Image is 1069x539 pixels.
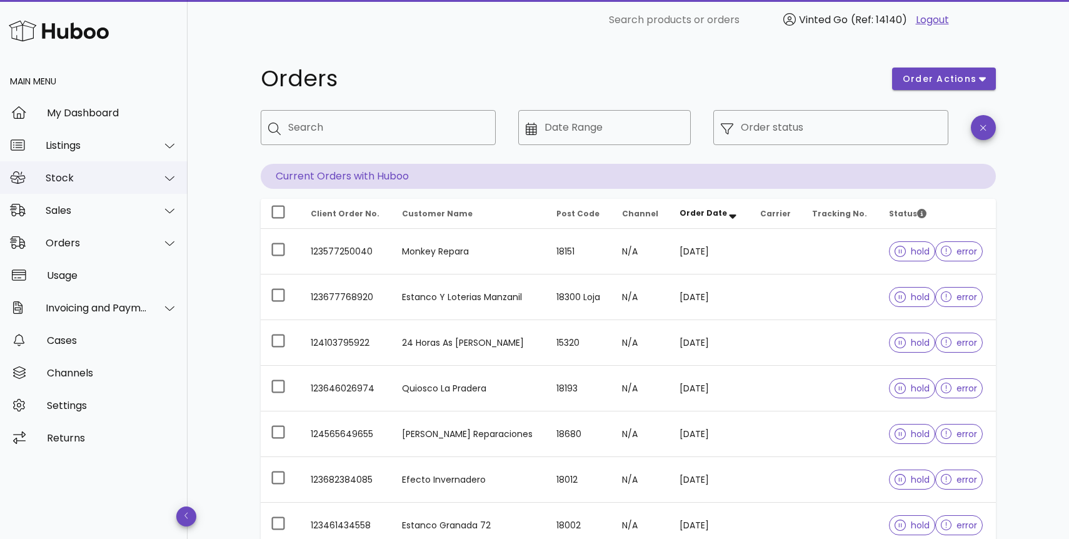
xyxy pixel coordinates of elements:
th: Customer Name [392,199,546,229]
td: 124565649655 [301,411,392,457]
td: 18193 [546,366,612,411]
td: Monkey Repara [392,229,546,275]
span: Customer Name [402,208,473,219]
span: error [941,430,978,438]
td: Estanco Y Loterias Manzanil [392,275,546,320]
div: Channels [47,367,178,379]
td: [DATE] [670,275,750,320]
span: Channel [622,208,658,219]
span: error [941,293,978,301]
span: (Ref: 14140) [851,13,907,27]
span: Status [889,208,926,219]
span: Order Date [680,208,727,218]
span: Carrier [760,208,791,219]
div: Settings [47,400,178,411]
td: [DATE] [670,229,750,275]
th: Client Order No. [301,199,392,229]
td: 24 Horas As [PERSON_NAME] [392,320,546,366]
td: [DATE] [670,457,750,503]
span: error [941,338,978,347]
td: N/A [612,229,670,275]
p: Current Orders with Huboo [261,164,996,189]
span: Client Order No. [311,208,379,219]
th: Channel [612,199,670,229]
th: Status [879,199,996,229]
div: Invoicing and Payments [46,302,148,314]
td: [PERSON_NAME] Reparaciones [392,411,546,457]
span: error [941,475,978,484]
td: 124103795922 [301,320,392,366]
th: Post Code [546,199,612,229]
a: Logout [916,13,949,28]
img: Huboo Logo [9,18,109,44]
td: 123682384085 [301,457,392,503]
td: 18680 [546,411,612,457]
div: Returns [47,432,178,444]
span: Post Code [556,208,600,219]
span: hold [895,430,930,438]
td: 123577250040 [301,229,392,275]
span: error [941,521,978,530]
div: Orders [46,237,148,249]
span: hold [895,338,930,347]
div: Cases [47,335,178,346]
td: 123646026974 [301,366,392,411]
td: 123677768920 [301,275,392,320]
td: N/A [612,411,670,457]
td: 18300 Loja [546,275,612,320]
span: error [941,247,978,256]
th: Order Date: Sorted descending. Activate to remove sorting. [670,199,750,229]
td: [DATE] [670,366,750,411]
div: My Dashboard [47,107,178,119]
div: Listings [46,139,148,151]
th: Carrier [750,199,802,229]
td: [DATE] [670,320,750,366]
div: Stock [46,172,148,184]
button: order actions [892,68,996,90]
span: hold [895,247,930,256]
td: N/A [612,275,670,320]
span: Tracking No. [812,208,867,219]
div: Sales [46,204,148,216]
td: Quiosco La Pradera [392,366,546,411]
span: Vinted Go [799,13,848,27]
td: 15320 [546,320,612,366]
td: 18151 [546,229,612,275]
td: [DATE] [670,411,750,457]
td: N/A [612,366,670,411]
span: hold [895,521,930,530]
td: N/A [612,320,670,366]
span: hold [895,293,930,301]
span: error [941,384,978,393]
h1: Orders [261,68,877,90]
td: 18012 [546,457,612,503]
span: order actions [902,73,977,86]
td: N/A [612,457,670,503]
span: hold [895,475,930,484]
th: Tracking No. [802,199,879,229]
td: Efecto Invernadero [392,457,546,503]
div: Usage [47,269,178,281]
span: hold [895,384,930,393]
